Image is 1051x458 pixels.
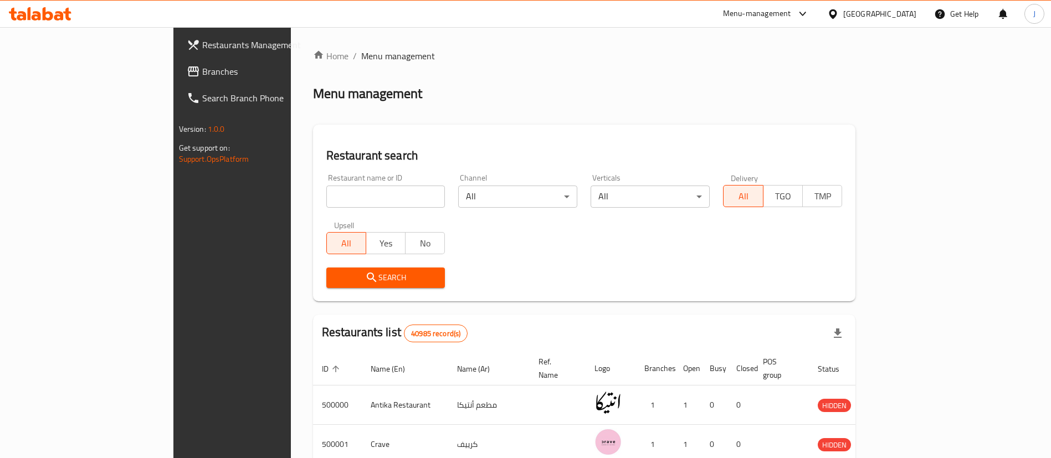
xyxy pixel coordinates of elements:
[313,85,422,102] h2: Menu management
[763,355,796,382] span: POS group
[723,185,763,207] button: All
[326,186,445,208] input: Search for restaurant name or ID..
[458,186,577,208] div: All
[594,389,622,416] img: Antika Restaurant
[824,320,851,347] div: Export file
[353,49,357,63] li: /
[818,438,851,451] div: HIDDEN
[635,352,674,385] th: Branches
[179,122,206,136] span: Version:
[591,186,710,208] div: All
[361,49,435,63] span: Menu management
[586,352,635,385] th: Logo
[701,385,727,425] td: 0
[371,235,401,251] span: Yes
[818,439,851,451] span: HIDDEN
[335,271,437,285] span: Search
[371,362,419,375] span: Name (En)
[178,85,349,111] a: Search Branch Phone
[731,174,758,182] label: Delivery
[768,188,798,204] span: TGO
[448,385,530,425] td: مطعم أنتيكا
[539,355,572,382] span: Ref. Name
[334,221,355,229] label: Upsell
[326,232,366,254] button: All
[594,428,622,456] img: Crave
[802,185,842,207] button: TMP
[331,235,362,251] span: All
[1033,8,1035,20] span: J
[405,232,445,254] button: No
[178,58,349,85] a: Branches
[202,38,340,52] span: Restaurants Management
[322,362,343,375] span: ID
[178,32,349,58] a: Restaurants Management
[410,235,440,251] span: No
[326,147,843,164] h2: Restaurant search
[818,362,854,375] span: Status
[727,352,754,385] th: Closed
[728,188,758,204] span: All
[202,65,340,78] span: Branches
[674,385,701,425] td: 1
[763,185,803,207] button: TGO
[674,352,701,385] th: Open
[208,122,225,136] span: 1.0.0
[818,399,851,412] span: HIDDEN
[843,8,916,20] div: [GEOGRAPHIC_DATA]
[326,267,445,288] button: Search
[701,352,727,385] th: Busy
[727,385,754,425] td: 0
[313,49,856,63] nav: breadcrumb
[404,328,467,339] span: 40985 record(s)
[322,324,468,342] h2: Restaurants list
[202,91,340,105] span: Search Branch Phone
[457,362,504,375] span: Name (Ar)
[807,188,838,204] span: TMP
[723,7,791,20] div: Menu-management
[404,325,468,342] div: Total records count
[179,152,249,166] a: Support.OpsPlatform
[362,385,448,425] td: Antika Restaurant
[179,141,230,155] span: Get support on:
[366,232,406,254] button: Yes
[635,385,674,425] td: 1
